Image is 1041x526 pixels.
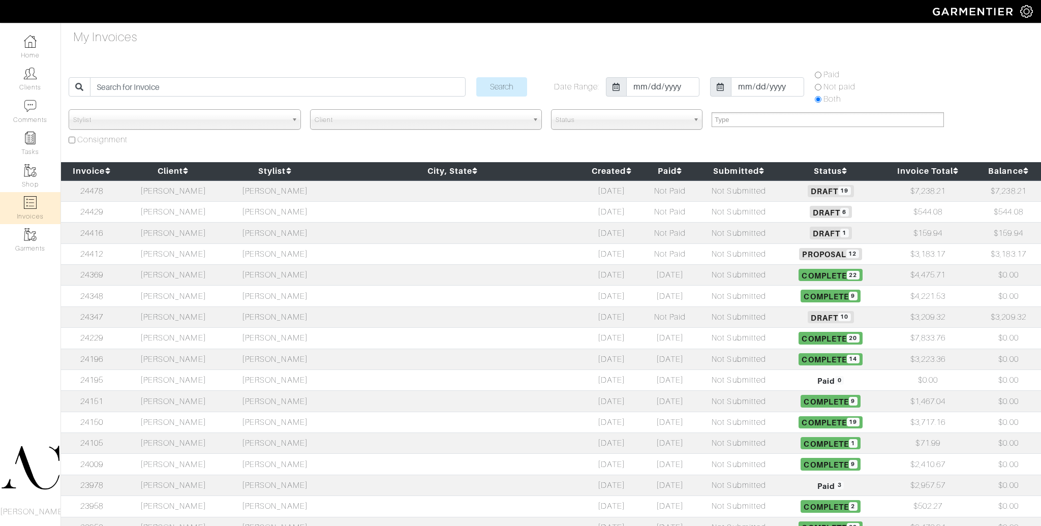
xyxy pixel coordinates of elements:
td: $7,238.21 [976,180,1041,202]
td: Not Submitted [696,412,781,432]
a: 24369 [80,270,103,280]
td: Not Submitted [696,328,781,349]
img: gear-icon-white-bd11855cb880d31180b6d7d6211b90ccbf57a29d726f0c71d8c61bd08dd39cc2.png [1020,5,1033,18]
span: 9 [849,292,858,300]
td: Not Submitted [696,496,781,517]
a: Submitted [713,166,764,176]
span: Complete [801,500,860,512]
span: Complete [801,458,860,470]
td: [PERSON_NAME] [123,201,224,222]
span: 20 [847,334,860,343]
span: 19 [838,187,851,195]
a: 24478 [80,187,103,196]
td: $0.00 [976,412,1041,432]
td: [PERSON_NAME] [123,306,224,327]
td: $0.00 [976,265,1041,286]
td: [DATE] [579,286,644,306]
a: Status [814,166,847,176]
td: [PERSON_NAME] [224,391,326,412]
a: 24416 [80,229,103,238]
td: Not Paid [644,223,696,243]
td: Not Submitted [696,433,781,454]
span: 22 [847,271,860,280]
td: [PERSON_NAME] [224,412,326,432]
td: $7,833.76 [880,328,976,349]
td: [DATE] [644,286,696,306]
span: 3 [835,481,844,490]
td: [DATE] [579,391,644,412]
td: [PERSON_NAME] [224,349,326,369]
td: [PERSON_NAME] [123,454,224,475]
span: Complete [801,395,860,407]
td: $3,183.17 [880,243,976,264]
td: [PERSON_NAME] [123,328,224,349]
td: [PERSON_NAME] [224,286,326,306]
td: Not Submitted [696,223,781,243]
label: Both [823,93,841,105]
img: garmentier-logo-header-white-b43fb05a5012e4ada735d5af1a66efaba907eab6374d6393d1fbf88cb4ef424d.png [928,3,1020,20]
td: [PERSON_NAME] [224,369,326,390]
td: [DATE] [579,201,644,222]
td: [PERSON_NAME] [224,496,326,517]
td: $0.00 [976,328,1041,349]
td: Not Submitted [696,243,781,264]
a: 24412 [80,250,103,259]
img: comment-icon-a0a6a9ef722e966f86d9cbdc48e553b5cf19dbc54f86b18d962a5391bc8f6eb6.png [24,100,37,112]
span: Status [556,110,689,130]
label: Paid [823,69,840,81]
td: [DATE] [579,412,644,432]
td: Not Submitted [696,286,781,306]
td: [DATE] [644,349,696,369]
td: $159.94 [880,223,976,243]
a: 23958 [80,502,103,511]
span: Draft [810,227,852,239]
td: [PERSON_NAME] [123,265,224,286]
td: [DATE] [579,454,644,475]
td: [PERSON_NAME] [123,496,224,517]
a: 24348 [80,292,103,301]
a: Created [592,166,631,176]
td: [PERSON_NAME] [123,433,224,454]
a: Stylist [258,166,291,176]
td: [DATE] [579,475,644,496]
span: 12 [846,250,859,258]
span: 10 [838,313,851,322]
td: [PERSON_NAME] [123,369,224,390]
span: 9 [849,460,858,469]
td: $0.00 [976,391,1041,412]
td: $159.94 [976,223,1041,243]
td: [DATE] [579,180,644,202]
img: clients-icon-6bae9207a08558b7cb47a8932f037763ab4055f8c8b6bfacd5dc20c3e0201464.png [24,67,37,80]
td: $3,209.32 [976,306,1041,327]
td: $0.00 [976,454,1041,475]
td: Not Submitted [696,369,781,390]
label: Date Range: [554,81,600,93]
span: Draft [810,206,852,218]
td: $0.00 [880,369,976,390]
img: orders-icon-0abe47150d42831381b5fb84f609e132dff9fe21cb692f30cb5eec754e2cba89.png [24,196,37,209]
td: Not Paid [644,201,696,222]
td: [PERSON_NAME] [123,286,224,306]
td: [PERSON_NAME] [123,412,224,432]
td: [PERSON_NAME] [224,306,326,327]
span: Complete [799,353,863,365]
span: 19 [847,418,860,426]
span: 0 [835,376,844,385]
td: $4,475.71 [880,265,976,286]
td: [DATE] [579,496,644,517]
a: 24196 [80,355,103,364]
td: Not Submitted [696,349,781,369]
td: $0.00 [976,286,1041,306]
td: [DATE] [579,223,644,243]
td: $3,183.17 [976,243,1041,264]
span: Complete [799,416,863,428]
td: [PERSON_NAME] [123,349,224,369]
td: [DATE] [579,433,644,454]
td: [PERSON_NAME] [224,433,326,454]
span: Complete [801,290,860,302]
h4: My Invoices [73,30,138,45]
td: $3,223.36 [880,349,976,369]
td: Not Submitted [696,475,781,496]
td: Not Paid [644,306,696,327]
a: 24195 [80,376,103,385]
